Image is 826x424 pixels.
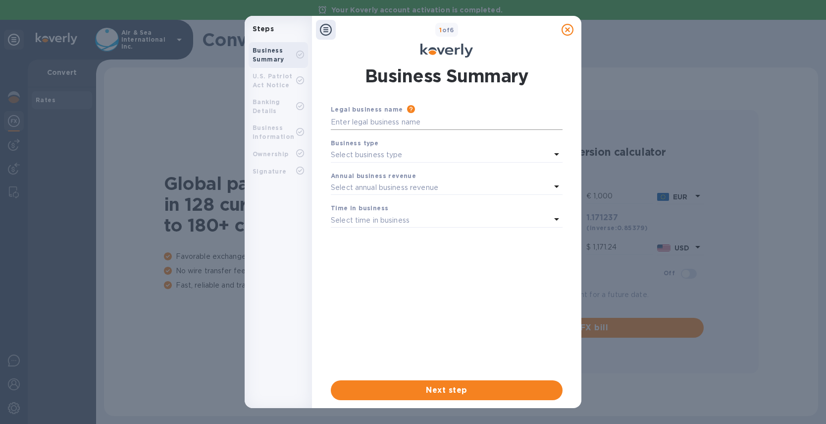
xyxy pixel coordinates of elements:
p: Select time in business [331,215,410,226]
b: of 6 [439,26,454,34]
b: Annual business revenue [331,172,416,180]
b: U.S. Patriot Act Notice [253,72,293,89]
span: Next step [339,384,555,396]
input: Enter legal business name [331,115,563,130]
b: Ownership [253,150,289,158]
b: Business Summary [253,47,284,63]
b: Legal business name [331,106,403,113]
button: Next step [331,380,563,400]
b: Steps [253,25,274,33]
p: Select annual business revenue [331,182,438,193]
b: Signature [253,168,287,175]
b: Time in business [331,204,388,212]
b: Business type [331,139,378,147]
h1: Business Summary [365,63,528,88]
span: 1 [439,26,442,34]
b: Banking Details [253,98,280,115]
b: Business Information [253,124,294,140]
p: Select business type [331,150,403,160]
